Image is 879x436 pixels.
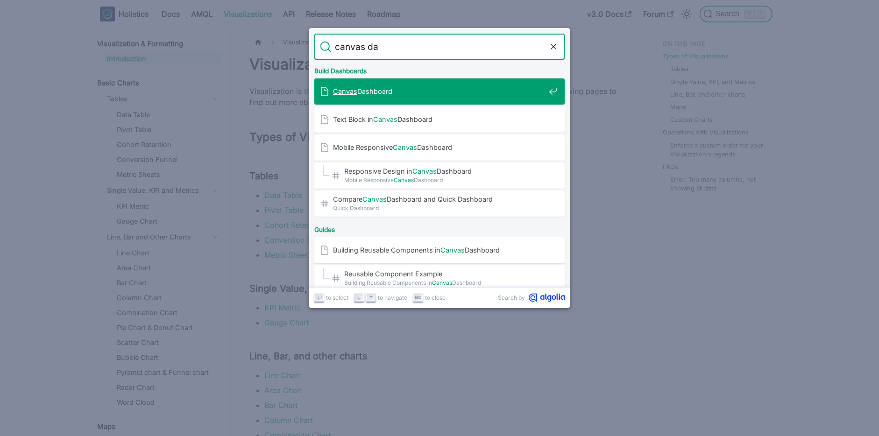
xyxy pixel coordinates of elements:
[432,279,452,286] mark: Canvas
[355,294,362,301] svg: Arrow down
[326,293,348,302] span: to select
[393,143,417,151] mark: Canvas
[314,134,565,161] a: Mobile ResponsiveCanvasDashboard
[394,176,414,183] mark: Canvas
[312,218,567,237] div: Guides
[498,293,525,302] span: Search by
[344,176,545,184] span: Mobile Responsive Dashboard
[314,265,565,291] a: Reusable Component Example​Building Reusable Components inCanvasDashboard
[333,204,545,212] span: Quick Dashboard
[314,106,565,133] a: Text Block inCanvasDashboard
[314,78,565,105] a: CanvasDashboard
[414,294,421,301] svg: Escape key
[344,167,545,176] span: Responsive Design in Dashboard​
[425,293,446,302] span: to close
[333,87,357,95] mark: Canvas
[344,278,545,287] span: Building Reusable Components in Dashboard
[440,246,465,254] mark: Canvas
[331,34,548,60] input: Search docs
[373,115,397,123] mark: Canvas
[548,41,559,52] button: Clear the query
[333,246,545,254] span: Building Reusable Components in Dashboard
[333,87,545,96] span: Dashboard
[314,162,565,189] a: Responsive Design inCanvasDashboard​Mobile ResponsiveCanvasDashboard
[368,294,375,301] svg: Arrow up
[333,143,545,152] span: Mobile Responsive Dashboard
[333,195,545,204] span: Compare Dashboard and Quick Dashboard​
[412,167,437,175] mark: Canvas
[344,269,545,278] span: Reusable Component Example​
[378,293,407,302] span: to navigate
[316,294,323,301] svg: Enter key
[314,190,565,217] a: CompareCanvasDashboard and Quick Dashboard​Quick Dashboard
[529,293,565,302] svg: Algolia
[314,237,565,263] a: Building Reusable Components inCanvasDashboard
[362,195,387,203] mark: Canvas
[498,293,565,302] a: Search byAlgolia
[333,115,545,124] span: Text Block in Dashboard
[312,60,567,78] div: Build Dashboards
